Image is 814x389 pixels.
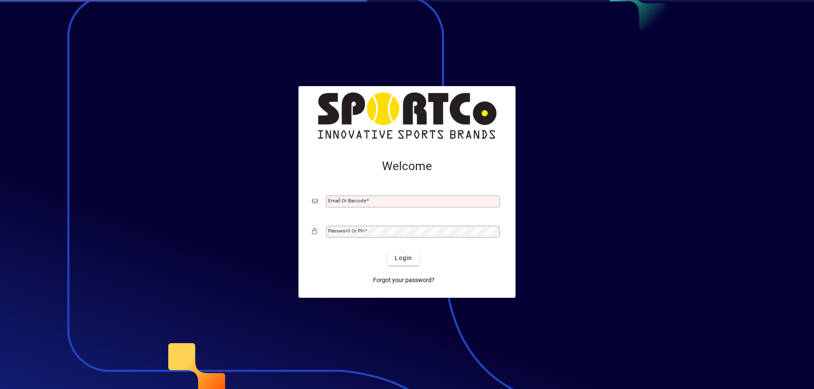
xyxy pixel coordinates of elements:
a: Forgot your password? [370,272,438,288]
mat-label: Email or Barcode [328,198,366,204]
span: Forgot your password? [373,276,435,285]
h2: Welcome [312,159,502,174]
button: Login [388,250,419,266]
mat-label: Password or Pin [328,228,365,234]
span: Login [395,254,412,263]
